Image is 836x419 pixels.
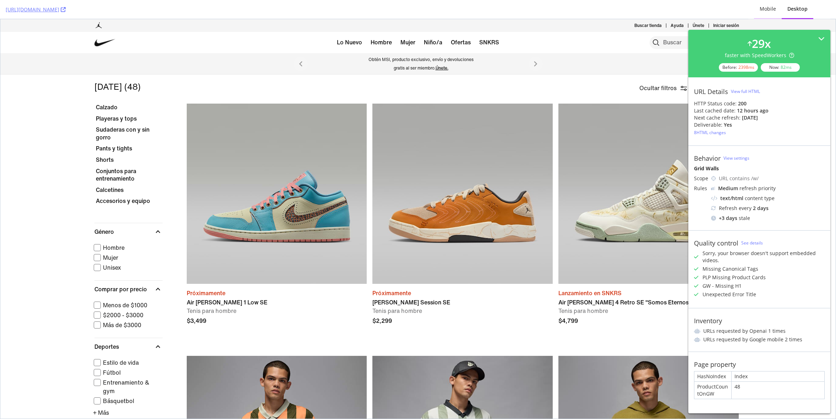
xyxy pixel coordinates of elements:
button: Siguiente [517,34,554,55]
span: Estilo de vida [103,339,138,348]
a: Mujer [400,18,415,29]
div: 8 HTML changes [694,129,726,136]
a: [URL][DOMAIN_NAME] [6,6,66,13]
div: 29 x [752,35,771,52]
button: Category for Calcetines [95,167,161,178]
div: Quality control [694,239,738,247]
search: Buscar productos Nike y Jordan [649,17,713,30]
div: Grid Walls [694,165,825,172]
button: Category for Playeras y tops [95,96,161,107]
input: Buscar productos [662,17,706,30]
div: 2398 ms [738,64,754,70]
span: Ocultar filtros [639,65,679,73]
a: Productos de la bolsa: 0 [729,17,742,30]
div: Comprar por precio [94,261,161,279]
span: (48) [122,61,140,74]
div: Page property [694,360,736,368]
div: Last cached date: [694,107,736,114]
span: Hombre [103,224,124,233]
p: Únete [692,3,704,10]
span: Mujer [103,234,118,243]
div: Comprar por precio [93,282,162,310]
div: text/html [720,195,743,202]
div: ProductCountOnGW [694,382,731,399]
a: Únete. [435,46,448,52]
p: Obtén MSI, producto exclusivo, envío y devoluciones gratis al ser miembro. [367,36,475,53]
h1: [DATE] [94,62,639,74]
div: faster with SpeedWorkers [725,52,794,59]
div: content type [711,195,825,202]
div: URL contains /w/ [719,175,825,182]
button: Filtrar por [93,339,160,348]
div: 12 hours ago [737,107,769,114]
div: + 3 days [719,215,737,222]
div: PLP Missing Product Cards [703,274,766,281]
span: Ordenar por [699,65,732,73]
div: Deportes [93,339,162,398]
button: Filtrar por [93,349,160,358]
span: $2000 - $3000 [103,292,143,300]
div: Medium [718,185,738,192]
div: HasNoIndex [694,371,731,381]
button: Category for Calzado [95,84,161,96]
div: Desktop [787,5,808,12]
div: Mobile [760,5,776,12]
div: 82 ms [781,64,792,70]
button: Category for Sudaderas con y sin gorro [95,107,161,126]
div: GW - Missing H1 [703,282,742,290]
div: Yes [724,121,732,128]
div: Before: [719,63,758,72]
div: Next cache refresh: [694,114,741,121]
button: Ordenar por [696,65,742,73]
a: Hombre [370,18,392,29]
img: j32suk7ufU7viAAAAAElFTkSuQmCC [711,187,715,190]
strong: 200 [738,100,747,107]
img: Jordan Session SE [372,84,552,265]
a: Lo Nuevo [337,18,362,29]
img: Air Jordan 1 Low SE [186,84,367,265]
span: Entrenamiento & gym [103,359,160,376]
div: Género [94,204,161,221]
button: Filtrar por [93,282,160,290]
button: Buscar [649,17,662,30]
div: refresh priority [718,185,776,192]
div: Unexpected Error Title [703,291,756,298]
div: Deliverable: [694,121,722,128]
span: Básquetbol [103,377,134,386]
div: Sorry, your browser doesn't support embedded videos. [703,250,825,264]
a: SNKRS [479,18,499,29]
button: Más Deportes [93,389,162,398]
li: URLs requested by Google mobile 2 times [694,336,825,343]
a: Jordan [94,2,103,11]
span: Unisex [103,244,121,253]
button: Category for Pants y tights [95,126,161,137]
div: 48 [732,382,824,399]
button: Category for Shorts [95,137,161,148]
p: Buscar tienda [634,3,661,10]
div: Deportes [94,323,156,332]
button: Filtrar por [93,244,160,253]
button: Filtrar por [93,302,160,310]
div: Género [94,208,156,217]
div: Behavior [694,154,721,162]
button: Filtrar por [93,292,160,300]
button: Anterior [282,34,319,55]
nav: Ordenar por [639,64,742,74]
span: Menos de $1000 [103,282,147,290]
a: Niño/a [424,18,442,29]
div: Index [732,371,824,381]
div: URL Details [694,88,728,95]
img: Air Jordan 4 Retro SE "Somos Eternos" [558,84,738,265]
a: Página de inicio de Nike [94,13,115,34]
div: Inventory [694,317,722,325]
button: Ocultar filtros [639,64,696,73]
div: Deportes [94,319,161,336]
span: Más de $3000 [103,302,141,310]
div: Now: [761,63,800,72]
span: Fútbol [103,349,120,358]
a: View settings [723,155,749,161]
button: Filtrar por [93,224,160,233]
